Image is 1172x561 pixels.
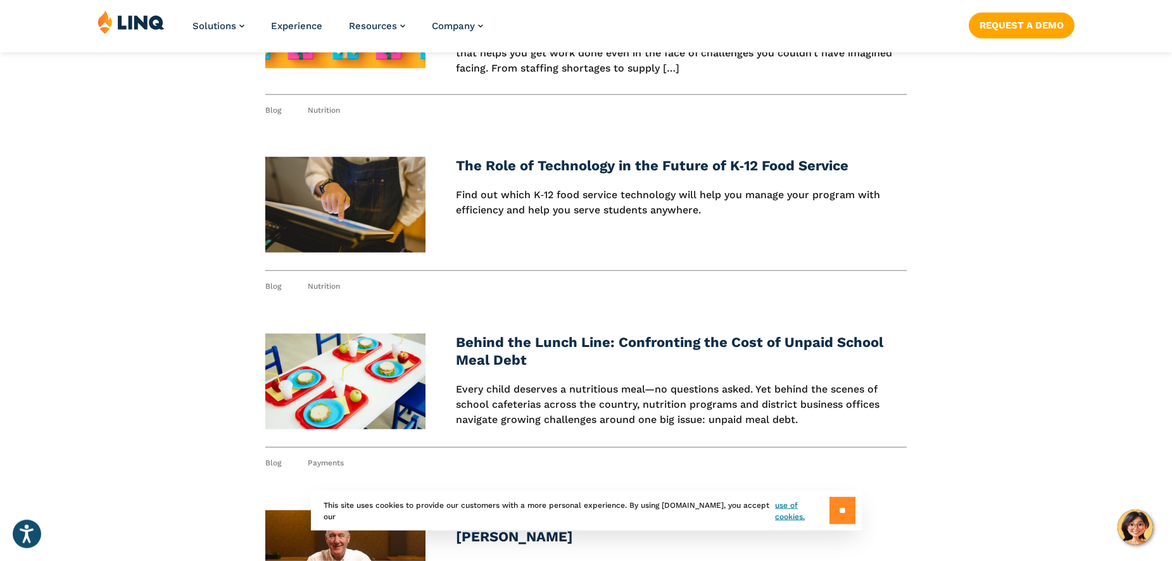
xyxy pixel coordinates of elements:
span: Resources [349,20,397,32]
span: Blog [265,458,281,469]
img: LINQ | K‑12 Software [98,10,165,34]
a: The Role of Technology in the Future of K‑12 Food Service [456,158,848,173]
a: Behind the Lunch Line: Confronting the Cost of Unpaid School Meal Debt [456,334,883,368]
a: Resources [349,20,405,32]
span: Solutions [192,20,236,32]
div: This site uses cookies to provide our customers with a more personal experience. By using [DOMAIN... [311,491,862,531]
button: Hello, have a question? Let’s chat. [1118,510,1153,545]
a: Company [432,20,483,32]
span: Company [432,20,475,32]
img: 4 lunch trays at a table [265,334,425,429]
nav: Button Navigation [969,10,1074,38]
a: Experience [271,20,322,32]
img: Foodservice worker using POS system [265,157,425,253]
nav: Primary Navigation [192,10,483,52]
p: Find out which K‑12 food service technology will help you manage your program with efficiency and... [456,187,907,218]
a: Solutions [192,20,244,32]
a: use of cookies. [775,500,829,522]
span: Blog [265,105,281,116]
a: Request a Demo [969,13,1074,38]
span: Blog [265,281,281,292]
p: Every child deserves a nutritious meal—no questions asked. Yet behind the scenes of school cafete... [456,382,907,428]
